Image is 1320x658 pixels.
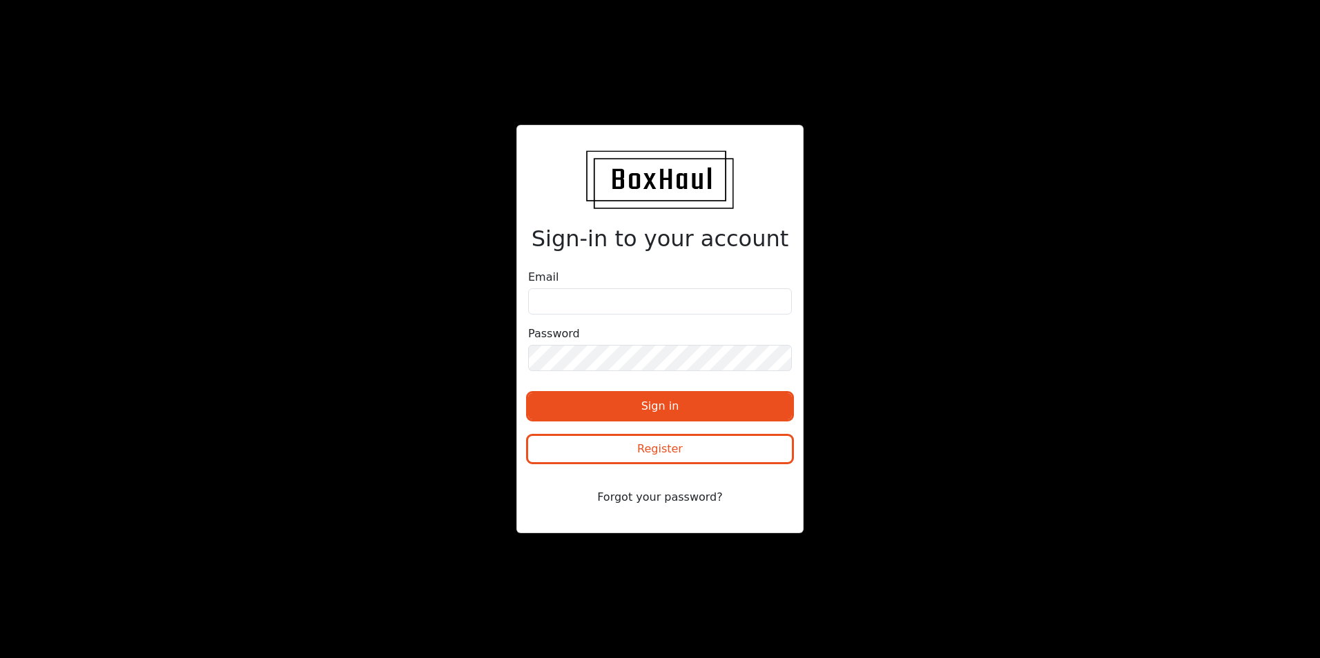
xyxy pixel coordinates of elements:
[528,484,792,510] button: Forgot your password?
[528,436,792,462] button: Register
[528,269,559,286] label: Email
[528,326,580,342] label: Password
[528,226,792,252] h2: Sign-in to your account
[586,150,734,209] img: BoxHaul
[528,444,792,457] a: Register
[528,490,792,503] a: Forgot your password?
[528,393,792,419] button: Sign in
